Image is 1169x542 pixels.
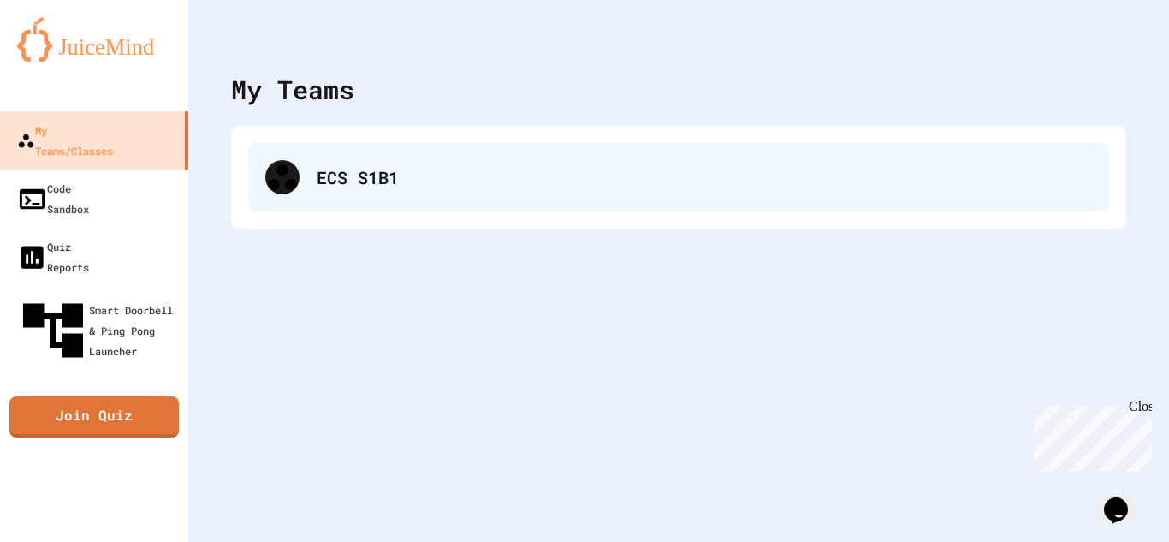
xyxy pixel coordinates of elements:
[17,17,171,62] img: logo-orange.svg
[248,143,1109,211] div: ECS S1B1
[1097,474,1152,525] iframe: chat widget
[17,295,181,366] div: Smart Doorbell & Ping Pong Launcher
[231,70,354,109] div: My Teams
[17,120,113,161] div: My Teams/Classes
[1027,399,1152,472] iframe: chat widget
[317,164,1092,190] div: ECS S1B1
[17,178,89,219] div: Code Sandbox
[9,396,179,438] a: Join Quiz
[17,236,89,277] div: Quiz Reports
[7,7,118,109] div: Chat with us now!Close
